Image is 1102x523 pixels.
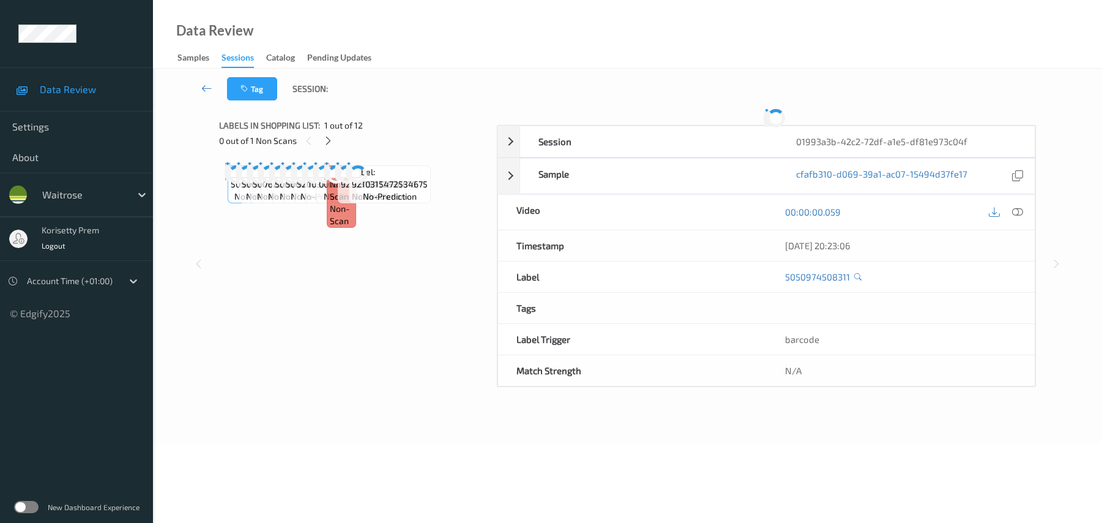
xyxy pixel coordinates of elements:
span: no-prediction [291,190,344,203]
span: no-prediction [324,190,378,203]
a: Sessions [222,50,266,68]
div: Label Trigger [498,324,766,355]
div: Samples [177,51,209,67]
span: Label: Non-Scan [330,166,353,203]
span: Session: [292,83,328,95]
span: no-prediction [280,190,333,203]
div: barcode [767,324,1035,355]
span: no-prediction [300,190,354,203]
a: Pending Updates [307,50,384,67]
div: Label [498,261,766,292]
span: 1 out of 12 [324,119,363,132]
span: Label: 9210315472534675 [352,166,428,190]
span: no-prediction [268,190,322,203]
div: Match Strength [498,355,766,386]
a: 5050974508311 [785,271,850,283]
div: Data Review [176,24,253,37]
div: Sessions [222,51,254,68]
div: Session01993a3b-42c2-72df-a1e5-df81e973c04f [497,126,1035,157]
div: [DATE] 20:23:06 [785,239,1016,252]
div: Tags [498,293,766,323]
div: Session [520,126,778,157]
div: Samplecfafb310-d069-39a1-ac07-15494d37fe17 [497,158,1035,194]
a: cfafb310-d069-39a1-ac07-15494d37fe17 [796,168,967,184]
a: Samples [177,50,222,67]
span: no-prediction [257,190,311,203]
div: Pending Updates [307,51,371,67]
div: Catalog [266,51,295,67]
span: no-prediction [246,190,300,203]
span: no-prediction [363,190,417,203]
a: 00:00:00.059 [785,206,841,218]
span: Labels in shopping list: [219,119,320,132]
a: Catalog [266,50,307,67]
div: 01993a3b-42c2-72df-a1e5-df81e973c04f [778,126,1035,157]
div: Sample [520,159,778,194]
div: Video [498,195,766,230]
span: no-prediction [234,190,288,203]
div: N/A [767,355,1035,386]
div: Timestamp [498,230,766,261]
div: 0 out of 1 Non Scans [219,133,488,148]
span: non-scan [330,203,353,227]
button: Tag [227,77,277,100]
